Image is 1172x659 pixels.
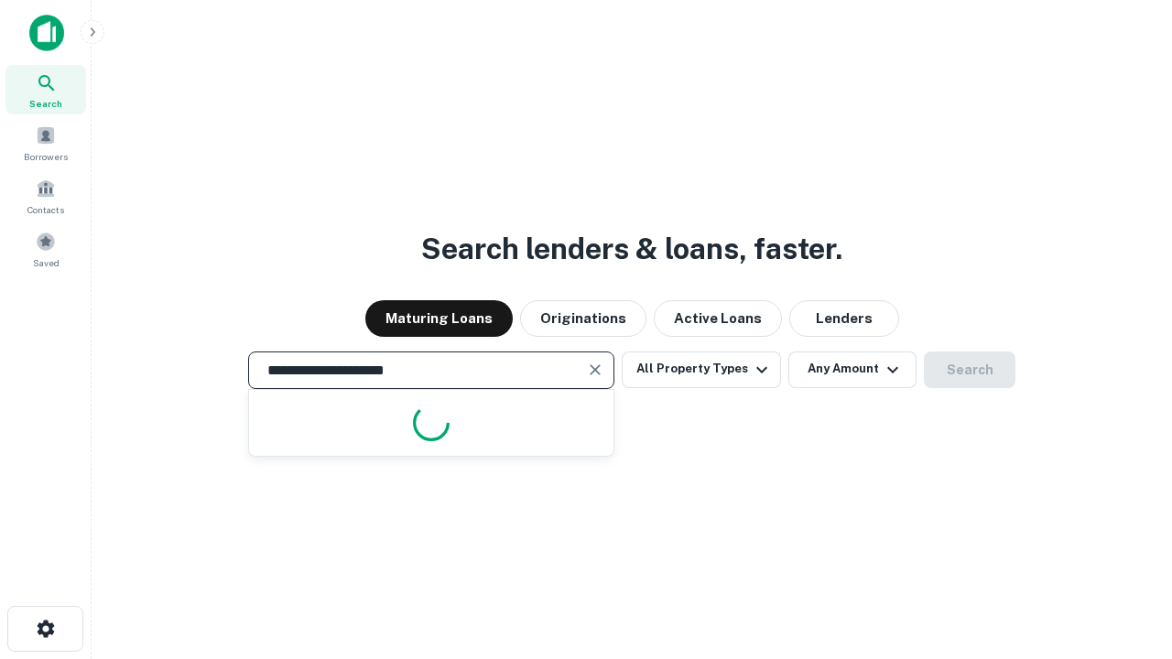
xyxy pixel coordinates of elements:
[421,227,842,271] h3: Search lenders & loans, faster.
[5,65,86,114] a: Search
[654,300,782,337] button: Active Loans
[5,118,86,167] a: Borrowers
[5,171,86,221] a: Contacts
[29,96,62,111] span: Search
[29,15,64,51] img: capitalize-icon.png
[520,300,646,337] button: Originations
[5,224,86,274] a: Saved
[788,351,917,388] button: Any Amount
[789,300,899,337] button: Lenders
[27,202,64,217] span: Contacts
[24,149,68,164] span: Borrowers
[582,357,608,383] button: Clear
[1080,513,1172,600] iframe: Chat Widget
[33,255,60,270] span: Saved
[622,351,781,388] button: All Property Types
[365,300,513,337] button: Maturing Loans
